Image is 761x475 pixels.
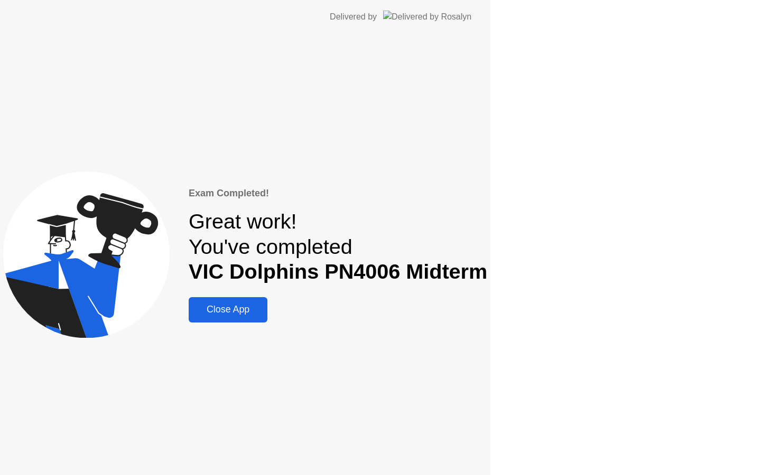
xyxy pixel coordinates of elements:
div: Exam Completed! [189,186,487,201]
img: Delivered by Rosalyn [383,11,471,23]
div: Great work! You've completed [189,209,487,284]
div: Delivered by [330,11,377,23]
b: VIC Dolphins PN4006 Midterm [189,260,487,283]
div: Close App [192,304,264,315]
button: Close App [189,297,267,322]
